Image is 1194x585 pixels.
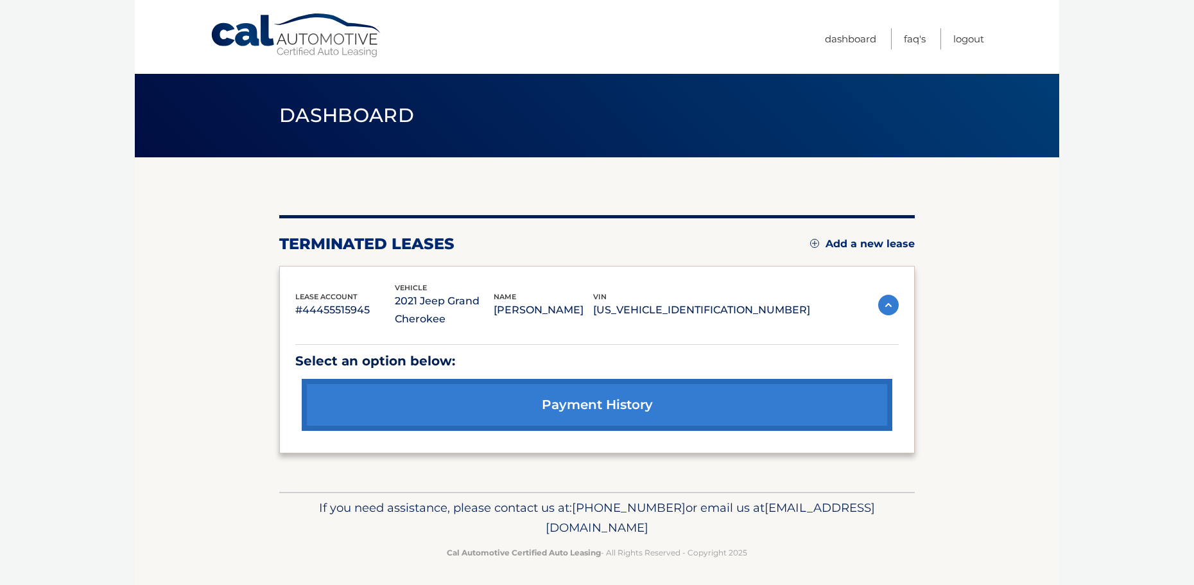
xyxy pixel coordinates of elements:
[593,301,810,319] p: [US_VEHICLE_IDENTIFICATION_NUMBER]
[494,292,516,301] span: name
[395,292,494,328] p: 2021 Jeep Grand Cherokee
[572,500,686,515] span: [PHONE_NUMBER]
[810,238,915,250] a: Add a new lease
[295,350,899,372] p: Select an option below:
[447,548,601,557] strong: Cal Automotive Certified Auto Leasing
[395,283,427,292] span: vehicle
[904,28,926,49] a: FAQ's
[810,239,819,248] img: add.svg
[279,103,414,127] span: Dashboard
[494,301,593,319] p: [PERSON_NAME]
[878,295,899,315] img: accordion-active.svg
[279,234,454,254] h2: terminated leases
[288,546,906,559] p: - All Rights Reserved - Copyright 2025
[593,292,607,301] span: vin
[825,28,876,49] a: Dashboard
[302,379,892,431] a: payment history
[288,498,906,539] p: If you need assistance, please contact us at: or email us at
[210,13,383,58] a: Cal Automotive
[295,292,358,301] span: lease account
[953,28,984,49] a: Logout
[295,301,395,319] p: #44455515945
